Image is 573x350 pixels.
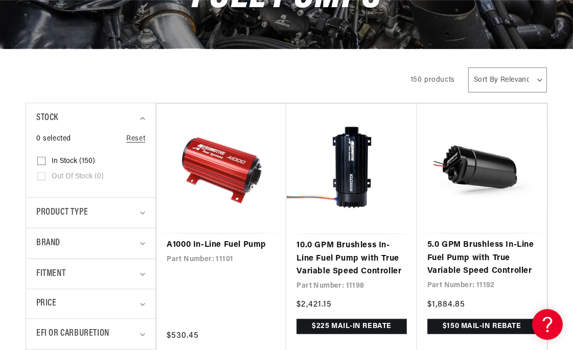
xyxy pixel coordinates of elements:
[36,326,109,341] span: EFI or Carburetion
[36,319,145,349] summary: EFI or Carburetion (0 selected)
[36,205,88,220] span: Product type
[126,133,145,145] a: Reset
[167,239,276,252] a: A1000 In-Line Fuel Pump
[36,267,65,282] span: Fitment
[36,228,145,259] summary: Brand (0 selected)
[36,103,145,133] summary: Stock (0 selected)
[52,172,104,181] span: Out of stock (0)
[36,236,60,251] span: Brand
[36,259,145,289] summary: Fitment (0 selected)
[36,198,145,228] summary: Product type (0 selected)
[36,111,58,126] span: Stock
[410,76,455,84] span: 150 products
[427,239,537,278] a: 5.0 GPM Brushless In-Line Fuel Pump with True Variable Speed Controller
[296,239,406,278] a: 10.0 GPM Brushless In-Line Fuel Pump with True Variable Speed Controller
[52,157,95,166] span: In stock (150)
[36,133,71,145] span: 0 selected
[36,289,145,318] summary: Price
[36,297,56,311] span: Price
